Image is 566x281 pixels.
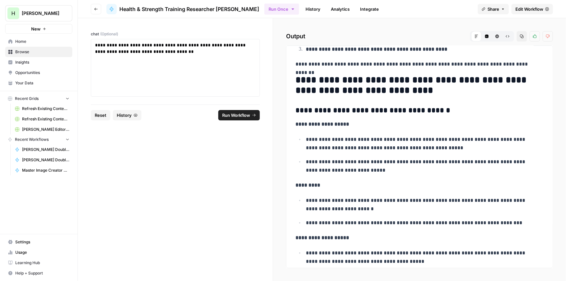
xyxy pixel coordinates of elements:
[15,70,69,76] span: Opportunities
[12,104,72,114] a: Refresh Existing Content [DATE] Deleted AEO, doesn't work now
[302,4,324,14] a: History
[264,4,299,15] button: Run Once
[5,78,72,88] a: Your Data
[22,106,69,112] span: Refresh Existing Content [DATE] Deleted AEO, doesn't work now
[119,5,259,13] span: Health & Strength Training Researcher [PERSON_NAME]
[356,4,383,14] a: Integrate
[106,4,259,14] a: Health & Strength Training Researcher [PERSON_NAME]
[5,5,72,21] button: Workspace: Hasbrook
[12,155,72,165] a: [PERSON_NAME] Double Check Neversweat
[95,112,106,118] span: Reset
[113,110,141,120] button: History
[488,6,499,12] span: Share
[31,26,41,32] span: New
[286,31,553,42] h2: Output
[12,165,72,176] a: Master Image Creator 3.0
[5,67,72,78] a: Opportunities
[117,112,132,118] span: History
[15,250,69,255] span: Usage
[15,96,39,102] span: Recent Grids
[12,124,72,135] a: [PERSON_NAME] Editor Grid
[5,94,72,104] button: Recent Grids
[15,59,69,65] span: Insights
[15,260,69,266] span: Learning Hub
[5,36,72,47] a: Home
[15,80,69,86] span: Your Data
[512,4,553,14] a: Edit Workflow
[22,147,69,153] span: [PERSON_NAME] Double Check Cases
[91,110,110,120] button: Reset
[15,270,69,276] span: Help + Support
[515,6,543,12] span: Edit Workflow
[15,137,49,142] span: Recent Workflows
[5,258,72,268] a: Learning Hub
[22,167,69,173] span: Master Image Creator 3.0
[22,157,69,163] span: [PERSON_NAME] Double Check Neversweat
[22,10,61,17] span: [PERSON_NAME]
[5,247,72,258] a: Usage
[22,127,69,132] span: [PERSON_NAME] Editor Grid
[15,39,69,44] span: Home
[5,237,72,247] a: Settings
[478,4,509,14] button: Share
[327,4,354,14] a: Analytics
[5,24,72,34] button: New
[5,135,72,144] button: Recent Workflows
[12,114,72,124] a: Refresh Existing Content (1)
[5,47,72,57] a: Browse
[218,110,260,120] button: Run Workflow
[15,49,69,55] span: Browse
[222,112,250,118] span: Run Workflow
[11,9,15,17] span: H
[12,144,72,155] a: [PERSON_NAME] Double Check Cases
[15,239,69,245] span: Settings
[5,268,72,278] button: Help + Support
[22,116,69,122] span: Refresh Existing Content (1)
[100,31,118,37] span: (Optional)
[5,57,72,67] a: Insights
[91,31,260,37] label: chat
